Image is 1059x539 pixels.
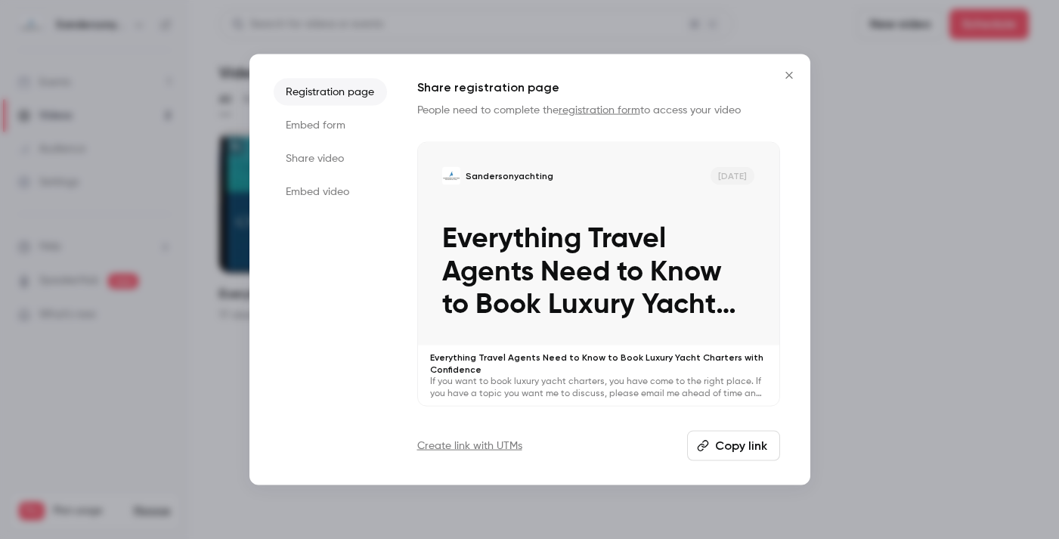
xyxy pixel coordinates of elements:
[240,486,264,497] span: Help
[22,429,280,472] div: Step 1 - HubSpot Integration with Contrast
[711,166,755,184] span: [DATE]
[33,486,67,497] span: Home
[22,373,280,401] div: Manage the live webinar
[442,166,460,184] img: Everything Travel Agents Need to Know to Book Luxury Yacht Charters with Confidence
[67,214,714,226] span: hi. we don’t offer onboarding for standard plans. but if you have any questions feel free to shar...
[31,213,61,243] img: Profile image for Maxim
[466,169,553,181] p: Sandersonyachting
[31,407,253,423] div: Step 3 - Contrast Custom Fields Overview
[16,200,286,256] div: Profile image for Maximhi. we don’t offer onboarding for standard plans. but if you have any ques...
[260,24,287,51] div: Close
[31,293,252,309] div: We'll be back online [DATE]
[30,107,272,133] p: Hey 👋
[274,111,387,138] li: Embed form
[31,344,122,360] span: Search for help
[105,228,147,244] div: • [DATE]
[417,78,780,96] h1: Share registration page
[125,486,178,497] span: Messages
[559,104,640,115] a: registration form
[417,141,780,407] a: Everything Travel Agents Need to Know to Book Luxury Yacht Charters with ConfidenceSandersonyacht...
[417,102,780,117] p: People need to complete the to access your video
[442,223,755,321] p: Everything Travel Agents Need to Know to Book Luxury Yacht Charters with Confidence
[430,352,767,376] p: Everything Travel Agents Need to Know to Book Luxury Yacht Charters with Confidence
[67,228,102,244] div: Maxim
[31,191,271,206] div: Recent message
[219,24,249,54] img: Profile image for Luuk
[274,78,387,105] li: Registration page
[774,60,804,90] button: Close
[22,401,280,429] div: Step 3 - Contrast Custom Fields Overview
[190,24,221,54] img: Profile image for Maxim
[274,178,387,205] li: Embed video
[430,376,767,400] p: If you want to book luxury yacht charters, you have come to the right place. If you have a topic ...
[30,29,54,53] img: logo
[274,144,387,172] li: Share video
[417,438,522,454] a: Create link with UTMs
[202,448,302,509] button: Help
[15,178,287,257] div: Recent messageProfile image for Maximhi. we don’t offer onboarding for standard plans. but if you...
[31,435,253,466] div: Step 1 - HubSpot Integration with Contrast
[15,265,287,322] div: Send us a messageWe'll be back online [DATE]
[162,24,192,54] img: Profile image for Salim
[30,133,272,159] p: How can we help?
[101,448,201,509] button: Messages
[687,431,780,461] button: Copy link
[22,336,280,367] button: Search for help
[31,277,252,293] div: Send us a message
[31,379,253,395] div: Manage the live webinar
